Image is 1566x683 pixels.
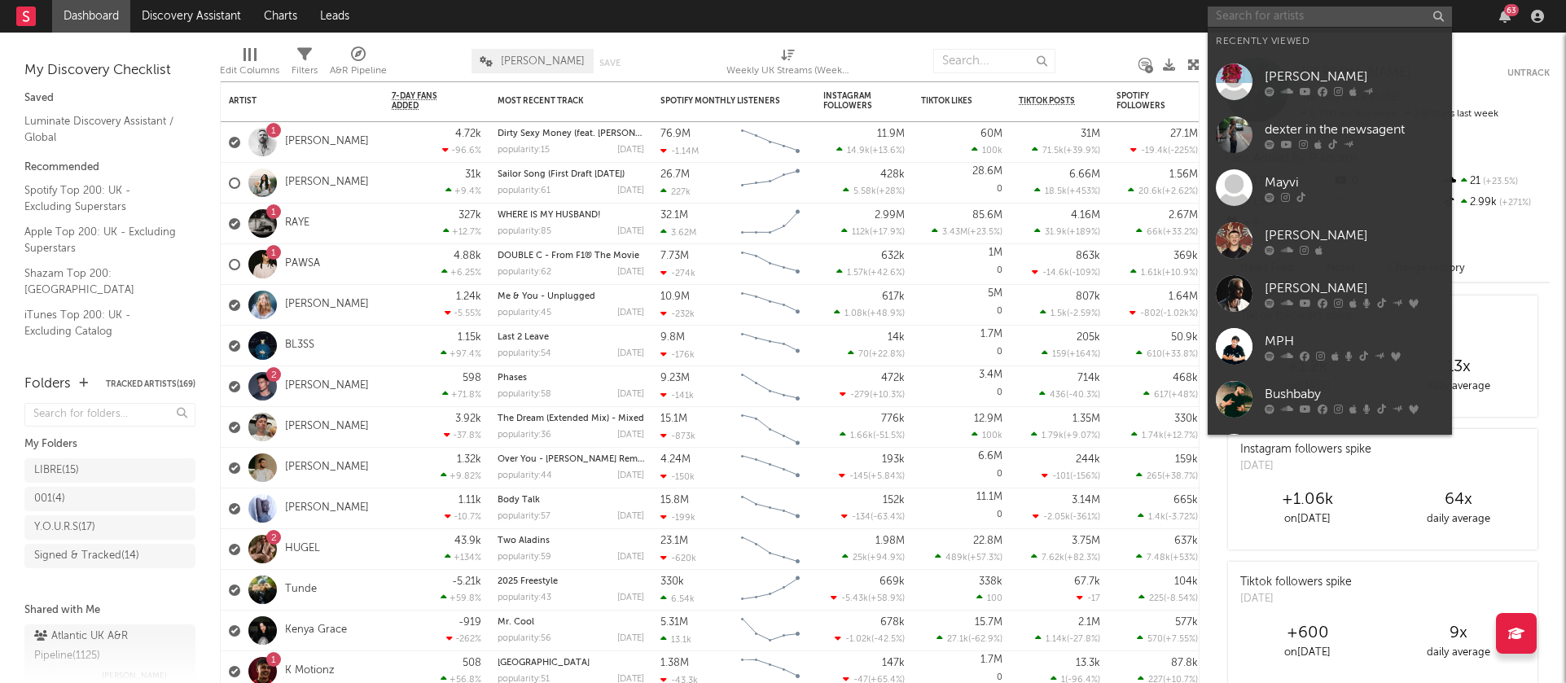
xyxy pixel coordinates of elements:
div: 863k [1076,251,1100,261]
div: A&R Pipeline [330,41,387,88]
div: -96.6 % [442,145,481,155]
div: [DATE] [617,227,644,236]
div: 327k [458,210,481,221]
span: 1.74k [1142,431,1164,440]
a: Last 2 Leave [498,333,549,342]
div: ( ) [1042,471,1100,481]
span: 159 [1052,350,1067,359]
div: 617k [882,291,905,302]
div: 4.16M [1071,210,1100,221]
span: 100k [982,431,1002,440]
div: 244k [1076,454,1100,465]
span: [PERSON_NAME] [501,56,585,67]
div: Signed & Tracked ( 14 ) [34,546,139,566]
svg: Chart title [734,326,807,366]
span: -19.4k [1141,147,1168,155]
a: PAWSA [285,257,320,271]
svg: Chart title [734,448,807,488]
div: 1.24k [456,291,481,302]
span: -1.02k % [1163,309,1195,318]
a: [PERSON_NAME] [1208,214,1452,267]
div: +6.25 % [441,267,481,278]
div: 28.6M [972,166,1002,177]
div: 428k [880,169,905,180]
div: [PERSON_NAME] [1265,67,1444,86]
div: ( ) [848,348,905,359]
a: Bushbaby [1208,373,1452,426]
div: popularity: 58 [498,390,551,399]
span: 18.5k [1045,187,1067,196]
div: popularity: 54 [498,349,551,358]
div: A&R Pipeline [330,61,387,81]
span: 617 [1154,391,1169,400]
a: DOUBLE C - From F1® The Movie [498,252,639,261]
span: +2.62 % [1165,187,1195,196]
svg: Chart title [734,163,807,204]
span: +12.7 % [1166,431,1195,440]
div: ( ) [1034,186,1100,196]
div: ( ) [836,267,905,278]
a: Mr. Cool [498,618,534,627]
div: 1.56M [1169,169,1198,180]
div: ( ) [1128,186,1198,196]
div: LIBRE ( 15 ) [34,461,79,480]
div: Instagram followers spike [1240,441,1371,458]
a: [PERSON_NAME] [285,461,369,475]
span: 1.5k [1051,309,1067,318]
div: ( ) [1040,308,1100,318]
div: ( ) [1031,430,1100,440]
a: K Motionz [285,664,335,678]
span: +28 % [879,187,902,196]
div: 27.1M [1170,129,1198,139]
div: 12.9M [974,414,1002,424]
div: 76.9M [660,129,691,139]
span: +39.9 % [1066,147,1098,155]
div: 5M [988,288,1002,299]
div: popularity: 62 [498,268,551,277]
span: +22.8 % [871,350,902,359]
div: +9.82 % [441,471,481,481]
div: 21 [1441,171,1550,192]
div: [PERSON_NAME] [1265,278,1444,298]
a: WHERE IS MY HUSBAND! [498,211,601,220]
a: Apple Top 200: UK - Excluding Superstars [24,223,179,256]
div: 0 [921,366,1002,406]
a: Kenya Grace [285,624,347,637]
div: 205k [1077,332,1100,343]
div: [DATE] [617,349,644,358]
a: Two Aladins [498,536,550,545]
span: 31.9k [1045,228,1067,237]
span: -14.6k [1042,269,1069,278]
svg: Chart title [734,407,807,448]
div: 6.6M [978,451,1002,462]
span: 71.5k [1042,147,1064,155]
a: SHUFFA [1208,426,1452,479]
div: 468k [1173,373,1198,383]
div: 0 [921,285,1002,325]
span: 1.57k [847,269,868,278]
span: 112k [852,228,870,237]
a: LIBRE(15) [24,458,195,483]
div: ( ) [1130,145,1198,155]
div: popularity: 15 [498,146,550,155]
a: 2025 Freestyle [498,577,558,586]
span: 100k [982,147,1002,155]
span: +453 % [1069,187,1098,196]
span: -109 % [1072,269,1098,278]
div: 0 [921,163,1002,203]
div: 60M [980,129,1002,139]
div: 330k [1174,414,1198,424]
div: ( ) [1130,308,1198,318]
span: 3.43M [942,228,967,237]
div: 1.7M [980,329,1002,339]
a: HUGEL [285,542,320,556]
div: 1.15k [458,332,481,343]
input: Search... [933,49,1055,73]
div: [DATE] [617,268,644,277]
div: 10.9M [660,291,690,302]
div: 2.67M [1169,210,1198,221]
div: ( ) [1130,267,1198,278]
span: 66k [1147,228,1163,237]
div: WHERE IS MY HUSBAND! [498,211,644,220]
div: Sailor Song (First Draft 4.29.24) [498,170,644,179]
